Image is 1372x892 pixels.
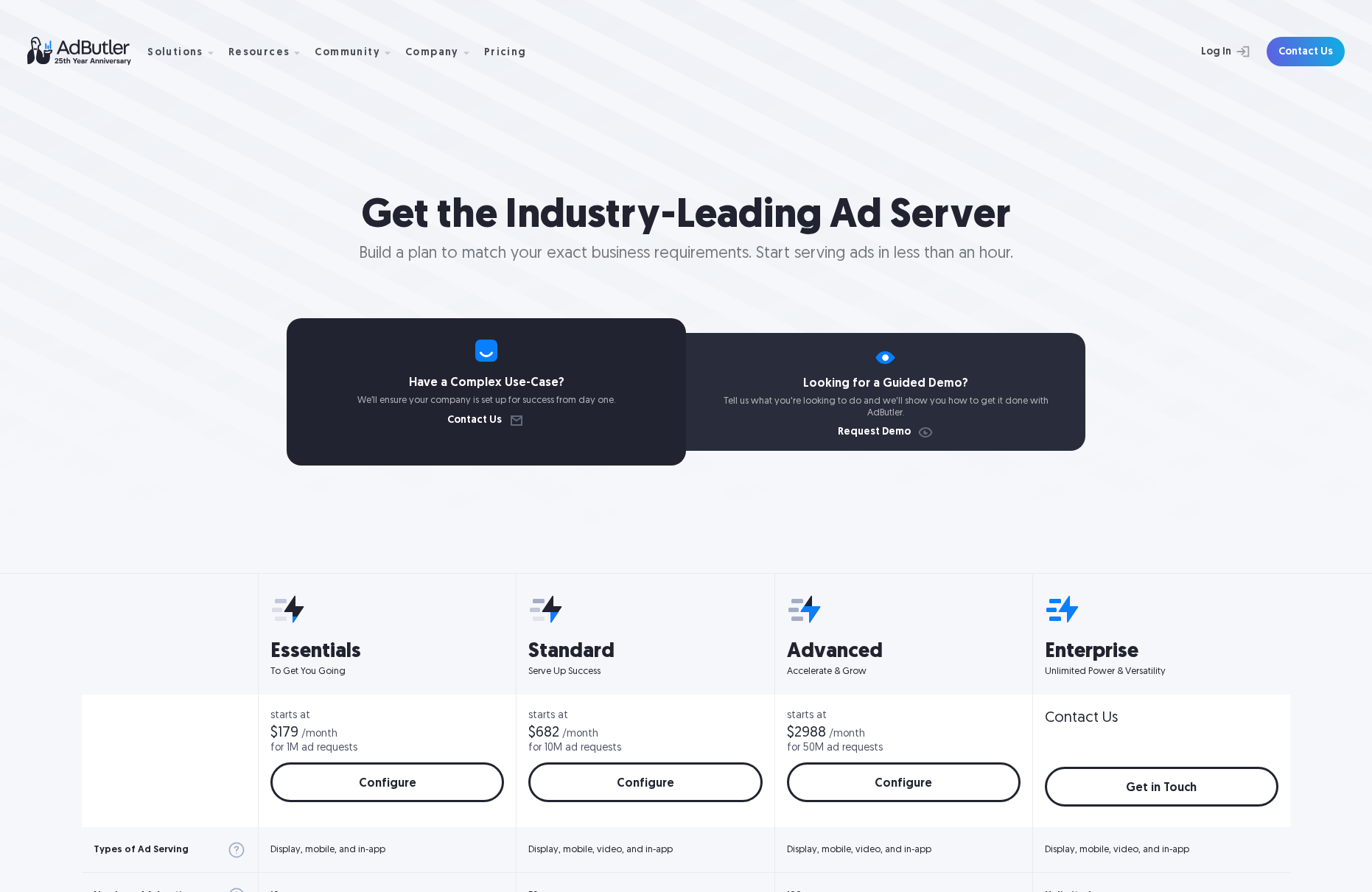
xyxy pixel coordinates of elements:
[528,711,762,721] div: starts at
[787,762,1021,802] a: Configure
[787,743,883,754] div: for 50M ad requests
[528,762,762,802] a: Configure
[270,845,385,854] div: Display, mobile, and in-app
[787,726,826,740] div: $2988
[315,29,402,75] div: Community
[528,665,762,678] p: Serve Up Success
[1045,767,1278,807] a: Get in Touch
[484,45,539,58] a: Pricing
[270,711,504,721] div: starts at
[1267,37,1345,66] a: Contact Us
[787,711,1021,721] div: starts at
[686,378,1085,390] h4: Looking for a Guided Demo?
[228,48,290,58] div: Resources
[484,48,527,58] div: Pricing
[562,729,598,740] div: /month
[228,29,312,75] div: Resources
[787,665,1021,678] p: Accelerate & Grow
[94,845,189,854] div: Types of Ad Serving
[270,642,504,662] h3: Essentials
[1045,665,1278,678] p: Unlimited Power & Versatility
[147,48,203,58] div: Solutions
[287,395,686,407] p: We’ll ensure your company is set up for success from day one.
[287,377,686,389] h4: Have a Complex Use-Case?
[1045,845,1189,854] div: Display, mobile, video, and in-app
[270,743,357,754] div: for 1M ad requests
[787,845,931,854] div: Display, mobile, video, and in-app
[270,762,504,802] a: Configure
[528,642,762,662] h3: Standard
[787,642,1021,662] h3: Advanced
[528,845,673,854] div: Display, mobile, video, and in-app
[270,665,504,678] p: To Get You Going
[147,29,225,75] div: Solutions
[686,396,1085,418] p: Tell us what you're looking to do and we'll show you how to get it done with AdButler.
[528,726,559,740] div: $682
[447,415,525,426] a: Contact Us
[315,48,380,58] div: Community
[301,729,337,740] div: /month
[1162,37,1258,66] a: Log In
[1045,642,1278,662] h3: Enterprise
[1045,711,1118,726] div: Contact Us
[405,29,481,75] div: Company
[528,743,621,754] div: for 10M ad requests
[270,726,298,740] div: $179
[829,729,865,740] div: /month
[838,427,934,438] a: Request Demo
[405,48,459,58] div: Company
